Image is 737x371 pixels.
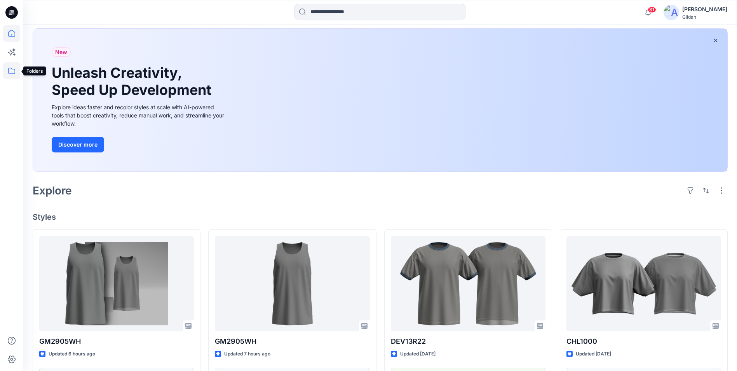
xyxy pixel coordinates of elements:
[52,103,227,128] div: Explore ideas faster and recolor styles at scale with AI-powered tools that boost creativity, red...
[39,236,194,331] a: GM2905WH
[391,336,545,347] p: DEV13R22
[682,5,727,14] div: [PERSON_NAME]
[391,236,545,331] a: DEV13R22
[224,350,270,358] p: Updated 7 hours ago
[664,5,679,20] img: avatar
[39,336,194,347] p: GM2905WH
[566,336,721,347] p: CHL1000
[400,350,436,358] p: Updated [DATE]
[55,47,67,57] span: New
[52,137,104,152] button: Discover more
[49,350,95,358] p: Updated 6 hours ago
[33,212,728,222] h4: Styles
[648,7,656,13] span: 31
[682,14,727,20] div: Gildan
[566,236,721,331] a: CHL1000
[215,336,369,347] p: GM2905WH
[52,137,227,152] a: Discover more
[576,350,611,358] p: Updated [DATE]
[33,184,72,197] h2: Explore
[52,65,215,98] h1: Unleash Creativity, Speed Up Development
[215,236,369,331] a: GM2905WH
